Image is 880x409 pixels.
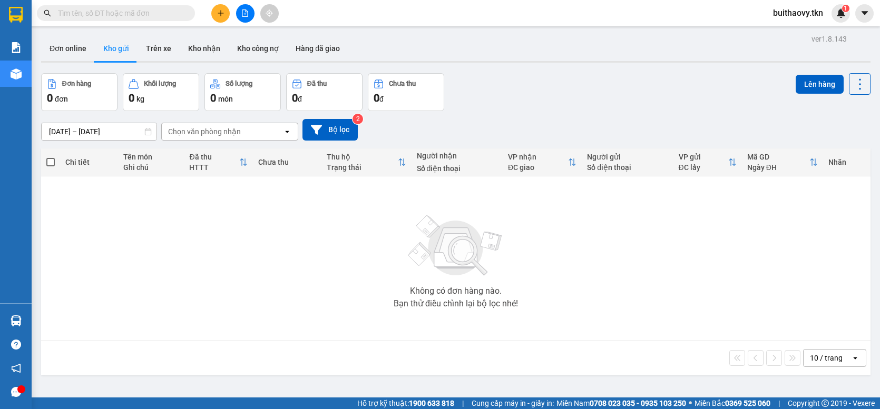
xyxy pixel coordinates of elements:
[204,73,281,111] button: Số lượng0món
[374,92,379,104] span: 0
[298,95,302,103] span: đ
[41,73,118,111] button: Đơn hàng0đơn
[62,80,91,87] div: Đơn hàng
[679,163,728,172] div: ĐC lấy
[673,148,742,176] th: Toggle SortBy
[11,363,21,373] span: notification
[287,36,348,61] button: Hàng đã giao
[58,7,182,19] input: Tìm tên, số ĐT hoặc mã đơn
[844,5,847,12] span: 1
[241,9,249,17] span: file-add
[508,163,568,172] div: ĐC giao
[286,73,363,111] button: Đã thu0đ
[472,397,554,409] span: Cung cấp máy in - giấy in:
[11,42,22,53] img: solution-icon
[218,95,233,103] span: món
[95,36,138,61] button: Kho gửi
[307,80,327,87] div: Đã thu
[417,152,497,160] div: Người nhận
[258,158,316,166] div: Chưa thu
[236,4,255,23] button: file-add
[11,315,22,326] img: warehouse-icon
[810,353,843,363] div: 10 / trang
[11,340,21,350] span: question-circle
[394,300,518,308] div: Bạn thử điều chỉnh lại bộ lọc nhé!
[765,6,832,19] span: buithaovy.tkn
[587,153,668,161] div: Người gửi
[210,92,216,104] span: 0
[379,95,384,103] span: đ
[368,73,444,111] button: Chưa thu0đ
[42,123,157,140] input: Select a date range.
[184,148,252,176] th: Toggle SortBy
[503,148,582,176] th: Toggle SortBy
[55,95,68,103] span: đơn
[217,9,224,17] span: plus
[211,4,230,23] button: plus
[123,73,199,111] button: Khối lượng0kg
[226,80,252,87] div: Số lượng
[679,153,728,161] div: VP gửi
[44,9,51,17] span: search
[851,354,859,362] svg: open
[860,8,869,18] span: caret-down
[796,75,844,94] button: Lên hàng
[180,36,229,61] button: Kho nhận
[123,153,179,161] div: Tên món
[689,401,692,405] span: ⚪️
[229,36,287,61] button: Kho công nợ
[508,153,568,161] div: VP nhận
[587,163,668,172] div: Số điện thoại
[302,119,358,141] button: Bộ lọc
[842,5,849,12] sup: 1
[11,387,21,397] span: message
[11,68,22,79] img: warehouse-icon
[357,397,454,409] span: Hỗ trợ kỹ thuật:
[811,33,847,45] div: ver 1.8.143
[836,8,846,18] img: icon-new-feature
[138,36,180,61] button: Trên xe
[695,397,770,409] span: Miền Bắc
[327,153,397,161] div: Thu hộ
[725,399,770,407] strong: 0369 525 060
[321,148,411,176] th: Toggle SortBy
[123,163,179,172] div: Ghi chú
[260,4,279,23] button: aim
[189,163,239,172] div: HTTT
[353,114,363,124] sup: 2
[283,127,291,136] svg: open
[144,80,176,87] div: Khối lượng
[462,397,464,409] span: |
[41,36,95,61] button: Đơn online
[747,163,809,172] div: Ngày ĐH
[403,209,509,283] img: svg+xml;base64,PHN2ZyBjbGFzcz0ibGlzdC1wbHVnX19zdmciIHhtbG5zPSJodHRwOi8vd3d3LnczLm9yZy8yMDAwL3N2Zy...
[168,126,241,137] div: Chọn văn phòng nhận
[828,158,865,166] div: Nhãn
[9,7,23,23] img: logo-vxr
[409,399,454,407] strong: 1900 633 818
[747,153,809,161] div: Mã GD
[389,80,416,87] div: Chưa thu
[266,9,273,17] span: aim
[65,158,113,166] div: Chi tiết
[778,397,780,409] span: |
[742,148,823,176] th: Toggle SortBy
[410,287,502,295] div: Không có đơn hàng nào.
[129,92,134,104] span: 0
[189,153,239,161] div: Đã thu
[417,164,497,173] div: Số điện thoại
[327,163,397,172] div: Trạng thái
[855,4,874,23] button: caret-down
[556,397,686,409] span: Miền Nam
[590,399,686,407] strong: 0708 023 035 - 0935 103 250
[822,400,829,407] span: copyright
[136,95,144,103] span: kg
[292,92,298,104] span: 0
[47,92,53,104] span: 0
